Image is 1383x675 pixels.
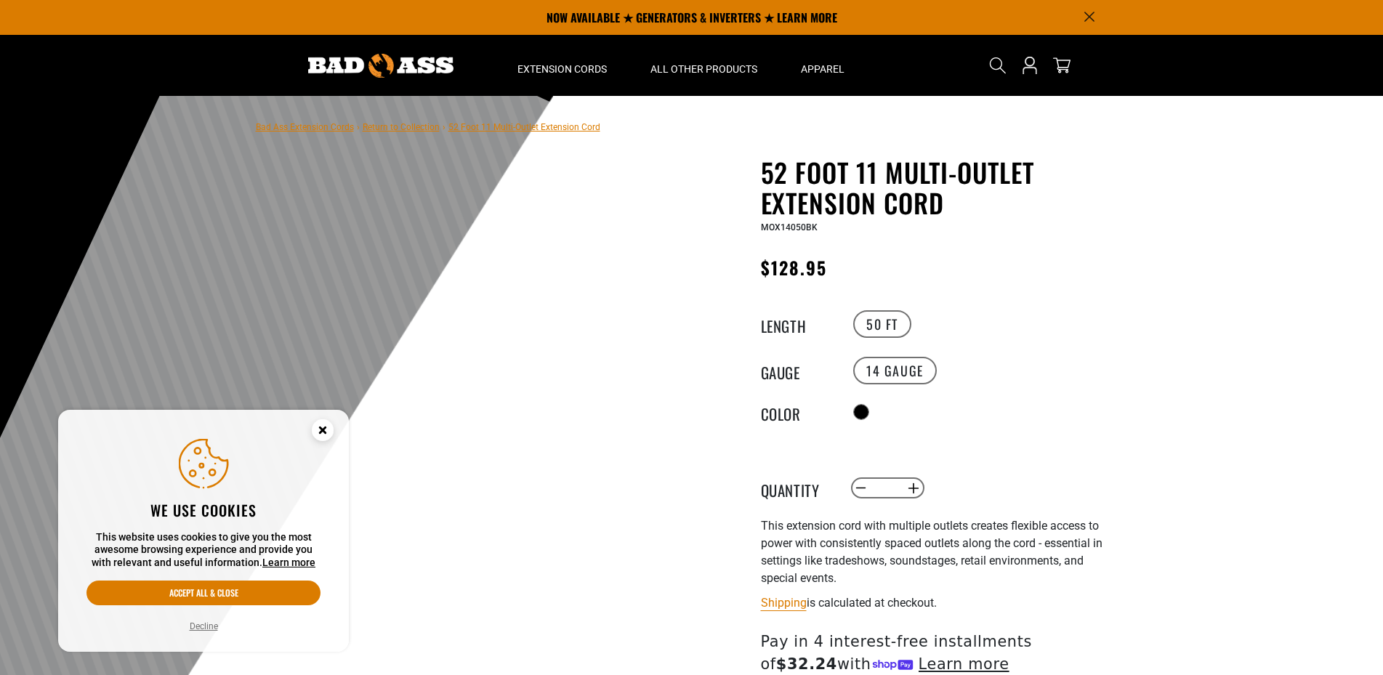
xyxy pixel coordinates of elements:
[761,519,1102,585] span: This extension cord with multiple outlets creates flexible access to power with consistently spac...
[86,501,320,520] h2: We use cookies
[779,35,866,96] summary: Apparel
[761,403,834,421] legend: Color
[761,361,834,380] legend: Gauge
[262,557,315,568] a: Learn more
[761,596,807,610] a: Shipping
[363,122,440,132] a: Return to Collection
[517,62,607,76] span: Extension Cords
[761,222,818,233] span: MOX14050BK
[761,315,834,334] legend: Length
[801,62,844,76] span: Apparel
[761,254,828,280] span: $128.95
[853,357,937,384] label: 14 Gauge
[629,35,779,96] summary: All Other Products
[308,54,453,78] img: Bad Ass Extension Cords
[256,118,600,135] nav: breadcrumbs
[86,531,320,570] p: This website uses cookies to give you the most awesome browsing experience and provide you with r...
[256,122,354,132] a: Bad Ass Extension Cords
[761,479,834,498] label: Quantity
[650,62,757,76] span: All Other Products
[496,35,629,96] summary: Extension Cords
[853,310,911,338] label: 50 FT
[357,122,360,132] span: ›
[58,410,349,652] aside: Cookie Consent
[986,54,1009,77] summary: Search
[185,619,222,634] button: Decline
[443,122,445,132] span: ›
[761,593,1117,613] div: is calculated at checkout.
[86,581,320,605] button: Accept all & close
[448,122,600,132] span: 52 Foot 11 Multi-Outlet Extension Cord
[761,157,1117,218] h1: 52 Foot 11 Multi-Outlet Extension Cord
